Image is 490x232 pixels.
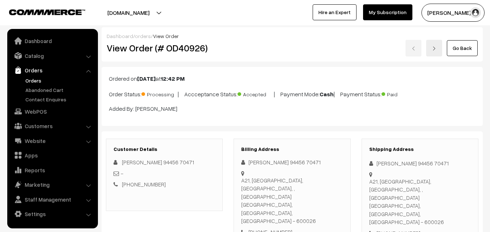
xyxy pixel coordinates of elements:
div: [PERSON_NAME] 94456 70471 [369,159,471,168]
b: Cash [320,90,334,98]
span: Processing [141,89,178,98]
a: Website [9,134,95,147]
span: [PERSON_NAME] 94456 70471 [122,159,194,165]
a: Orders [24,77,95,84]
img: user [470,7,481,18]
a: Marketing [9,178,95,191]
button: [DOMAIN_NAME] [82,4,175,22]
b: 12:42 PM [161,75,185,82]
a: Hire an Expert [313,4,357,20]
div: / / [107,32,478,40]
img: right-arrow.png [432,46,436,51]
a: Settings [9,207,95,220]
a: Dashboard [9,34,95,47]
a: Abandoned Cart [24,86,95,94]
div: A21, [GEOGRAPHIC_DATA], [GEOGRAPHIC_DATA], , [GEOGRAPHIC_DATA] [GEOGRAPHIC_DATA], [GEOGRAPHIC_DAT... [369,177,471,226]
p: Added By: [PERSON_NAME] [109,104,475,113]
a: Go Back [447,40,478,56]
a: Catalog [9,49,95,62]
h2: View Order (# OD40926) [107,42,223,54]
a: orders [135,33,151,39]
a: Contact Enquires [24,96,95,103]
a: [PHONE_NUMBER] [122,181,166,187]
div: A21, [GEOGRAPHIC_DATA], [GEOGRAPHIC_DATA], , [GEOGRAPHIC_DATA] [GEOGRAPHIC_DATA], [GEOGRAPHIC_DAT... [241,176,343,225]
a: Dashboard [107,33,133,39]
h3: Billing Address [241,146,343,152]
h3: Shipping Address [369,146,471,152]
img: COMMMERCE [9,9,85,15]
span: View Order [153,33,179,39]
a: Customers [9,119,95,132]
button: [PERSON_NAME] s… [421,4,485,22]
p: Order Status: | Accceptance Status: | Payment Mode: | Payment Status: [109,89,475,98]
a: Apps [9,149,95,162]
p: Ordered on at [109,74,475,83]
h3: Customer Details [114,146,215,152]
div: [PERSON_NAME] 94456 70471 [241,158,343,166]
span: Accepted [238,89,274,98]
a: Reports [9,164,95,177]
a: Orders [9,64,95,77]
b: [DATE] [137,75,156,82]
a: Staff Management [9,193,95,206]
span: Paid [382,89,418,98]
a: COMMMERCE [9,7,73,16]
a: WebPOS [9,105,95,118]
a: My Subscription [363,4,412,20]
div: - [114,169,215,178]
